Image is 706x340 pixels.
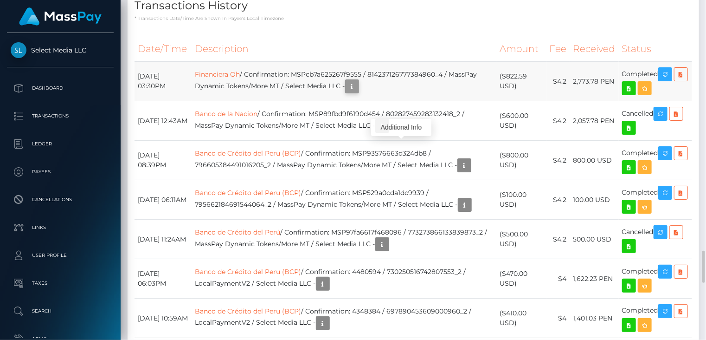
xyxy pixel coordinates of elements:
[11,42,26,58] img: Select Media LLC
[135,62,192,101] td: [DATE] 03:30PM
[192,36,497,62] th: Description
[195,110,258,118] a: Banco de la Nacion
[192,141,497,180] td: / Confirmation: MSP93576663d324db8 / 796605384491016205_2 / MassPay Dynamic Tokens/More MT / Sele...
[11,81,110,95] p: Dashboard
[11,193,110,207] p: Cancellations
[195,149,302,157] a: Banco de Crédito del Peru (BCP)
[135,180,192,220] td: [DATE] 06:11AM
[546,101,570,141] td: $4.2
[19,7,102,26] img: MassPay Logo
[7,272,114,295] a: Taxes
[195,189,302,197] a: Banco de Crédito del Peru (BCP)
[7,77,114,100] a: Dashboard
[192,299,497,338] td: / Confirmation: 4348384 / 697890453609000960_2 / LocalPaymentV2 / Select Media LLC -
[195,70,240,78] a: Financiera Oh
[619,259,692,299] td: Completed
[7,300,114,323] a: Search
[496,141,546,180] td: ($800.00 USD)
[570,141,619,180] td: 800.00 USD
[192,101,497,141] td: / Confirmation: MSP89fbd9f6190d454 / 802827459283132418_2 / MassPay Dynamic Tokens/More MT / Sele...
[195,268,302,276] a: Banco de Crédito del Peru (BCP)
[496,62,546,101] td: ($822.59 USD)
[192,259,497,299] td: / Confirmation: 4480594 / 730250516742807553_2 / LocalPaymentV2 / Select Media LLC -
[619,180,692,220] td: Completed
[546,220,570,259] td: $4.2
[135,220,192,259] td: [DATE] 11:24AM
[135,141,192,180] td: [DATE] 08:39PM
[7,46,114,54] span: Select Media LLC
[496,101,546,141] td: ($600.00 USD)
[496,36,546,62] th: Amount
[546,36,570,62] th: Fee
[11,109,110,123] p: Transactions
[496,180,546,220] td: ($100.00 USD)
[7,216,114,239] a: Links
[11,248,110,262] p: User Profile
[11,304,110,318] p: Search
[546,141,570,180] td: $4.2
[192,220,497,259] td: / Confirmation: MSP97fa6617f468096 / 773273866133839873_2 / MassPay Dynamic Tokens/More MT / Sele...
[619,141,692,180] td: Completed
[619,62,692,101] td: Completed
[496,299,546,338] td: ($410.00 USD)
[192,180,497,220] td: / Confirmation: MSP529a0cda1dc9939 / 795662184691544064_2 / MassPay Dynamic Tokens/More MT / Sele...
[619,220,692,259] td: Cancelled
[11,137,110,151] p: Ledger
[135,36,192,62] th: Date/Time
[135,299,192,338] td: [DATE] 10:59AM
[11,221,110,235] p: Links
[570,299,619,338] td: 1,401.03 PEN
[619,101,692,141] td: Cancelled
[7,132,114,156] a: Ledger
[192,62,497,101] td: / Confirmation: MSPcb7a625267f9555 / 814237126777384960_4 / MassPay Dynamic Tokens/More MT / Sele...
[7,188,114,211] a: Cancellations
[7,244,114,267] a: User Profile
[11,276,110,290] p: Taxes
[619,299,692,338] td: Completed
[7,160,114,183] a: Payees
[570,36,619,62] th: Received
[546,62,570,101] td: $4.2
[496,220,546,259] td: ($500.00 USD)
[195,228,281,236] a: Banco de Crédito del Perú
[135,101,192,141] td: [DATE] 12:43AM
[570,180,619,220] td: 100.00 USD
[570,62,619,101] td: 2,773.78 PEN
[195,307,302,315] a: Banco de Crédito del Peru (BCP)
[11,165,110,179] p: Payees
[371,119,431,136] div: Additional Info
[546,259,570,299] td: $4
[7,105,114,128] a: Transactions
[496,259,546,299] td: ($470.00 USD)
[546,180,570,220] td: $4.2
[546,299,570,338] td: $4
[570,220,619,259] td: 500.00 USD
[619,36,692,62] th: Status
[135,259,192,299] td: [DATE] 06:03PM
[570,259,619,299] td: 1,622.23 PEN
[135,15,692,22] p: * Transactions date/time are shown in payee's local timezone
[570,101,619,141] td: 2,057.78 PEN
